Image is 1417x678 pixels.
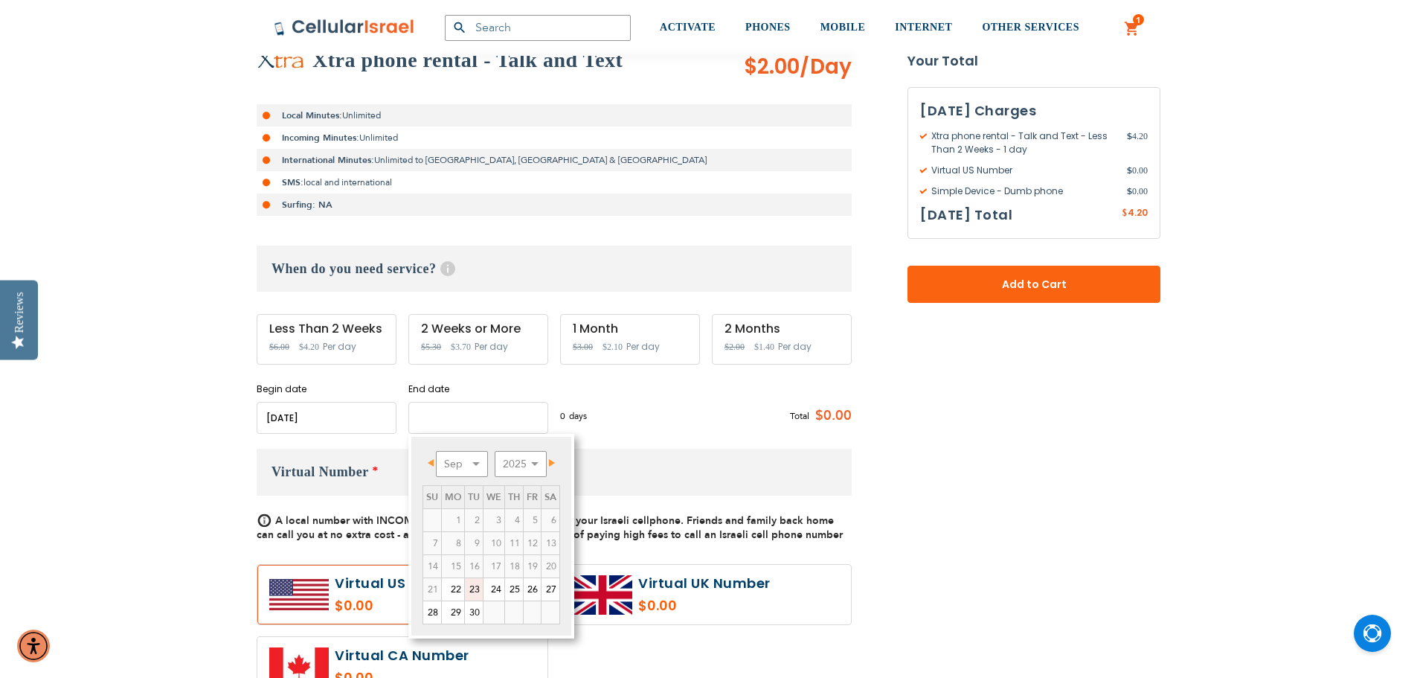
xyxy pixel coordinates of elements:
span: INTERNET [895,22,952,33]
strong: International Minutes: [282,154,374,166]
span: MOBILE [820,22,866,33]
div: 1 Month [573,322,687,336]
td: minimum 5 days rental Or minimum 4 months on Long term plans [423,578,442,601]
strong: Incoming Minutes: [282,132,359,144]
img: Xtra phone rental - Talk and Text [257,51,305,70]
a: 27 [542,578,559,601]
span: 21 [423,578,441,601]
span: $ [1122,207,1128,220]
li: local and international [257,171,852,194]
span: Per day [778,340,812,354]
div: Accessibility Menu [17,630,50,662]
a: Prev [424,453,443,472]
span: Virtual US Number [920,164,1127,177]
button: Add to Cart [907,266,1160,303]
input: Search [445,15,631,41]
span: Help [440,261,455,276]
span: $2.00 [724,342,745,352]
select: Select month [436,451,488,477]
strong: SMS: [282,176,303,188]
li: Unlimited [257,104,852,127]
span: 1 [1136,14,1141,26]
span: ACTIVATE [660,22,716,33]
span: $2.10 [603,342,623,352]
span: Total [790,409,809,423]
a: 29 [442,601,464,624]
span: days [569,409,587,423]
label: Begin date [257,383,396,396]
div: Less Than 2 Weeks [269,322,384,336]
a: Next [540,453,559,472]
span: 0 [560,409,569,423]
li: Unlimited [257,127,852,149]
label: End date [408,383,548,396]
span: 4.20 [1128,206,1148,219]
span: $5.30 [421,342,441,352]
a: 30 [465,601,483,624]
span: $2.00 [744,52,852,82]
span: $ [1127,185,1132,198]
span: $3.00 [573,342,593,352]
span: $0.00 [809,405,852,427]
span: Per day [323,340,356,354]
div: 2 Weeks or More [421,322,536,336]
a: 1 [1124,20,1140,38]
span: A local number with INCOMING calls and sms, that comes to your Israeli cellphone. Friends and fam... [257,514,843,542]
span: OTHER SERVICES [982,22,1079,33]
span: Next [549,459,555,467]
a: 25 [505,578,523,601]
span: $6.00 [269,342,289,352]
span: Virtual Number [271,464,369,479]
span: $ [1127,164,1132,177]
h3: [DATE] Charges [920,100,1148,122]
span: /Day [800,52,852,82]
strong: Your Total [907,50,1160,72]
span: Per day [626,340,660,354]
strong: Local Minutes: [282,109,342,121]
input: MM/DD/YYYY [257,402,396,434]
h3: [DATE] Total [920,204,1012,226]
a: 22 [442,578,464,601]
span: Prev [428,459,434,467]
h2: Xtra phone rental - Talk and Text [312,45,623,75]
span: 0.00 [1127,164,1148,177]
span: $ [1127,129,1132,143]
img: Cellular Israel Logo [274,19,415,36]
div: 2 Months [724,322,839,336]
a: 23 [465,578,483,601]
span: Xtra phone rental - Talk and Text - Less Than 2 Weeks - 1 day [920,129,1127,156]
a: 28 [423,601,441,624]
span: Add to Cart [957,277,1111,292]
span: $3.70 [451,342,471,352]
strong: Surfing: NA [282,199,332,211]
span: $1.40 [754,342,774,352]
span: PHONES [745,22,791,33]
span: 0.00 [1127,185,1148,198]
div: Reviews [13,292,26,333]
span: Per day [475,340,508,354]
select: Select year [495,451,547,477]
a: 24 [483,578,504,601]
li: Unlimited to [GEOGRAPHIC_DATA], [GEOGRAPHIC_DATA] & [GEOGRAPHIC_DATA] [257,149,852,171]
a: 26 [524,578,541,601]
input: MM/DD/YYYY [408,402,548,434]
span: 4.20 [1127,129,1148,156]
span: Simple Device - Dumb phone [920,185,1127,198]
h3: When do you need service? [257,246,852,292]
span: $4.20 [299,342,319,352]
